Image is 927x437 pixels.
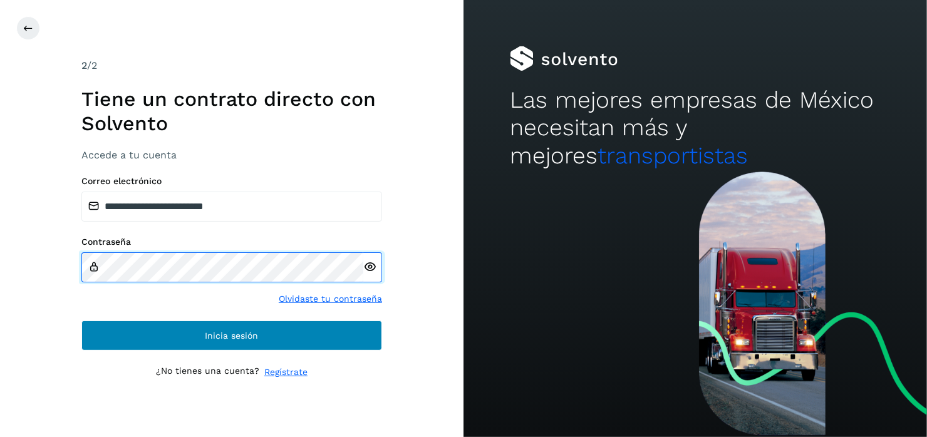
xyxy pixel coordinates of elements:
span: 2 [81,59,87,71]
h3: Accede a tu cuenta [81,149,382,161]
div: /2 [81,58,382,73]
button: Inicia sesión [81,321,382,351]
h1: Tiene un contrato directo con Solvento [81,87,382,135]
h2: Las mejores empresas de México necesitan más y mejores [510,86,881,170]
a: Olvidaste tu contraseña [279,292,382,306]
a: Regístrate [264,366,308,379]
label: Correo electrónico [81,176,382,187]
label: Contraseña [81,237,382,247]
span: Inicia sesión [205,331,259,340]
span: transportistas [598,142,748,169]
p: ¿No tienes una cuenta? [156,366,259,379]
